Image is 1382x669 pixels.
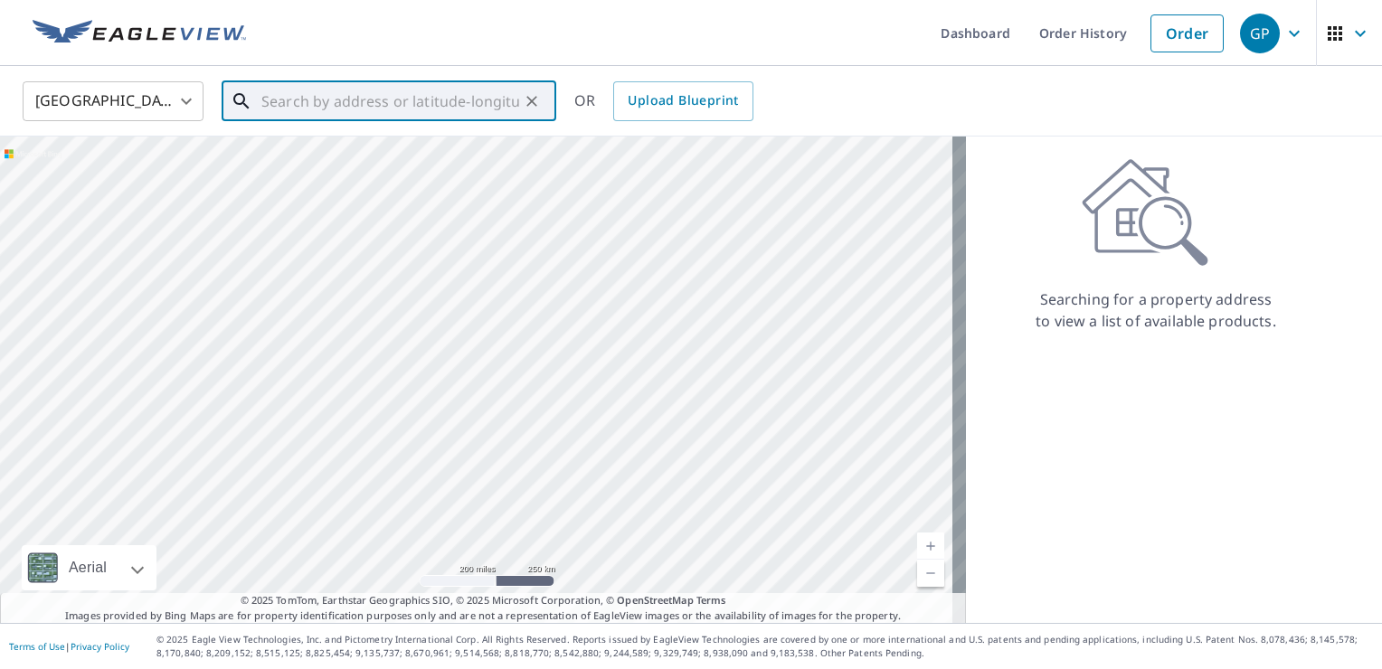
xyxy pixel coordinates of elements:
[613,81,753,121] a: Upload Blueprint
[33,20,246,47] img: EV Logo
[1240,14,1280,53] div: GP
[628,90,738,112] span: Upload Blueprint
[617,593,693,607] a: OpenStreetMap
[917,532,944,560] a: Current Level 5, Zoom In
[1150,14,1224,52] a: Order
[156,633,1373,660] p: © 2025 Eagle View Technologies, Inc. and Pictometry International Corp. All Rights Reserved. Repo...
[574,81,753,121] div: OR
[696,593,726,607] a: Terms
[261,76,519,127] input: Search by address or latitude-longitude
[22,545,156,590] div: Aerial
[241,593,726,608] span: © 2025 TomTom, Earthstar Geographics SIO, © 2025 Microsoft Corporation, ©
[63,545,112,590] div: Aerial
[9,640,65,653] a: Terms of Use
[519,89,544,114] button: Clear
[71,640,129,653] a: Privacy Policy
[9,641,129,652] p: |
[1035,288,1277,332] p: Searching for a property address to view a list of available products.
[917,560,944,587] a: Current Level 5, Zoom Out
[23,76,204,127] div: [GEOGRAPHIC_DATA]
